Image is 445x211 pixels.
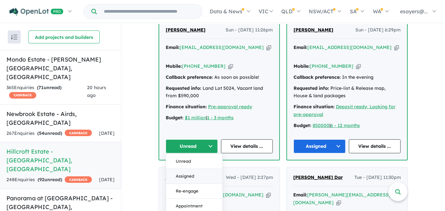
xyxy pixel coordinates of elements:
[355,26,401,34] span: Sun - [DATE] 6:29pm
[65,130,92,136] span: CASHBACK
[294,122,401,130] div: |
[307,44,392,50] a: [EMAIL_ADDRESS][DOMAIN_NAME]
[293,192,391,205] a: [PERSON_NAME][EMAIL_ADDRESS][DOMAIN_NAME]
[226,174,273,182] span: Wed - [DATE] 2:27pm
[294,123,311,128] strong: Budget:
[6,55,115,81] h5: Mondo Estate - [PERSON_NAME][GEOGRAPHIC_DATA] , [GEOGRAPHIC_DATA]
[39,85,44,90] span: 71
[6,130,92,137] div: 267 Enquir ies
[294,74,341,80] strong: Callback preference:
[294,85,329,91] strong: Requested info:
[310,63,353,69] a: [PHONE_NUMBER]
[180,44,264,50] a: [EMAIL_ADDRESS][DOMAIN_NAME]
[294,26,333,34] a: [PERSON_NAME]
[166,27,206,33] span: [PERSON_NAME]
[185,115,206,121] a: $1 million
[6,147,115,173] h5: Hillcroft Estate - [GEOGRAPHIC_DATA] , [GEOGRAPHIC_DATA]
[294,85,401,100] div: Price-list & Release map, House & land packages
[400,8,428,15] span: esayers@...
[166,184,222,199] button: Re-engage
[330,123,360,128] a: 6 - 12 months
[294,63,310,69] strong: Mobile:
[166,114,273,122] div: |
[28,30,100,43] button: Add projects and builders
[9,8,63,16] img: Openlot PRO Logo White
[394,44,399,51] button: Copy
[207,115,234,121] a: 1 - 3 months
[294,104,335,110] strong: Finance situation:
[165,174,196,180] span: Neamul Alam
[221,139,273,153] a: View details ...
[6,176,92,184] div: 248 Enquir ies
[294,44,307,50] strong: Email:
[65,176,92,183] span: CASHBACK
[6,84,87,100] div: 365 Enquir ies
[37,85,61,90] strong: ( unread)
[37,130,62,136] strong: ( unread)
[166,104,207,110] strong: Finance situation:
[313,123,329,128] a: 850000
[98,5,201,18] input: Try estate name, suburb, builder or developer
[166,154,222,169] button: Unread
[166,139,218,153] button: Unread
[294,74,401,81] div: In the evening
[294,139,346,153] button: Assigned
[6,110,115,127] h5: Newbrook Estate - Airds , [GEOGRAPHIC_DATA]
[356,63,361,70] button: Copy
[39,130,44,136] span: 54
[266,192,271,198] button: Copy
[294,104,395,117] a: Deposit ready, Looking for pre-approval
[38,177,62,182] strong: ( unread)
[166,74,273,81] div: As soon as possible!
[87,85,106,98] span: 20 hours ago
[294,27,333,33] span: [PERSON_NAME]
[266,44,271,51] button: Copy
[166,44,180,50] strong: Email:
[166,169,222,184] button: Assigned
[11,35,17,40] img: sort.svg
[165,174,196,182] a: Neamul Alam
[166,85,273,100] div: Land Lot 5024, Vacant land from $590,000
[336,199,341,206] button: Copy
[99,130,115,136] span: [DATE]
[9,92,36,99] span: CASHBACK
[226,26,273,34] span: Sun - [DATE] 11:26pm
[166,115,184,121] strong: Budget:
[166,85,201,91] strong: Requested info:
[39,177,44,182] span: 92
[99,177,115,182] span: [DATE]
[349,139,401,153] a: View details ...
[166,26,206,34] a: [PERSON_NAME]
[293,174,343,180] span: [PERSON_NAME] Dar
[354,174,401,182] span: Tue - [DATE] 11:30pm
[166,63,182,69] strong: Mobile:
[293,192,307,198] strong: Email:
[228,63,233,70] button: Copy
[165,192,179,198] strong: Email:
[293,174,343,182] a: [PERSON_NAME] Dar
[182,63,226,69] a: [PHONE_NUMBER]
[208,104,252,110] a: Pre-approval ready
[166,74,213,80] strong: Callback preference:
